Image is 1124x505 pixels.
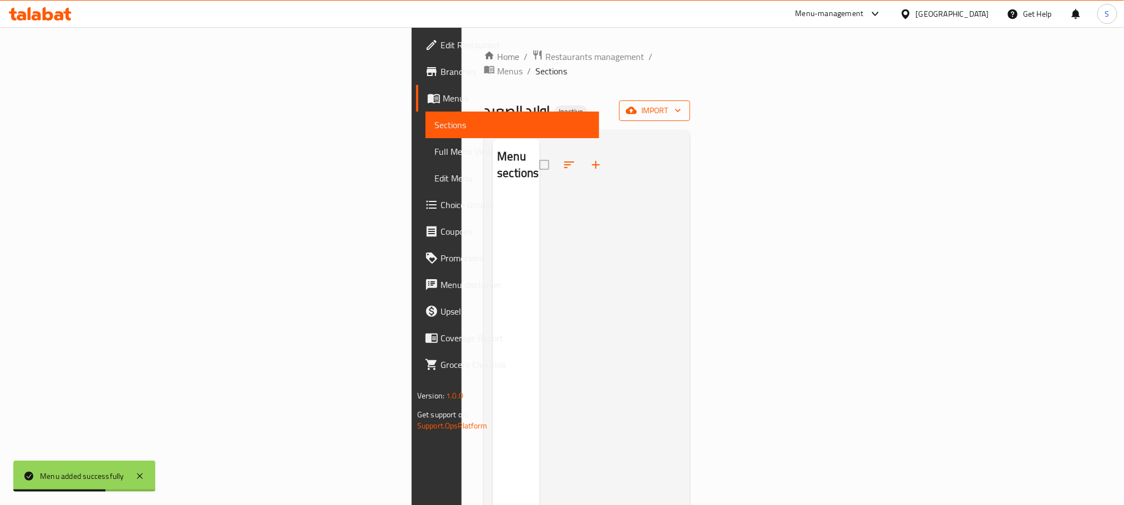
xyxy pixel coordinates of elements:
a: Edit Menu [426,165,599,191]
a: Sections [426,112,599,138]
a: Edit Restaurant [416,32,599,58]
li: / [649,50,652,63]
span: Full Menu View [434,145,590,158]
span: Branches [441,65,590,78]
span: import [628,104,681,118]
div: [GEOGRAPHIC_DATA] [916,8,989,20]
a: Coupons [416,218,599,245]
span: Edit Menu [434,171,590,185]
a: Menu disclaimer [416,271,599,298]
div: Menu-management [796,7,864,21]
span: S [1105,8,1110,20]
span: Upsell [441,305,590,318]
span: Promotions [441,251,590,265]
nav: Menu sections [493,191,540,200]
span: Version: [417,388,444,403]
a: Grocery Checklist [416,351,599,378]
span: Choice Groups [441,198,590,211]
a: Menus [416,85,599,112]
a: Coverage Report [416,325,599,351]
span: Get support on: [417,407,468,422]
span: Menus [443,92,590,105]
a: Choice Groups [416,191,599,218]
button: Add section [583,151,609,178]
span: Sections [434,118,590,132]
span: Menu disclaimer [441,278,590,291]
span: Coverage Report [441,331,590,345]
span: Grocery Checklist [441,358,590,371]
a: Promotions [416,245,599,271]
span: Edit Restaurant [441,38,590,52]
a: Support.OpsPlatform [417,418,488,433]
a: Full Menu View [426,138,599,165]
div: Menu added successfully [40,470,124,482]
a: Upsell [416,298,599,325]
span: Coupons [441,225,590,238]
a: Branches [416,58,599,85]
span: 1.0.0 [446,388,463,403]
button: import [619,100,690,121]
